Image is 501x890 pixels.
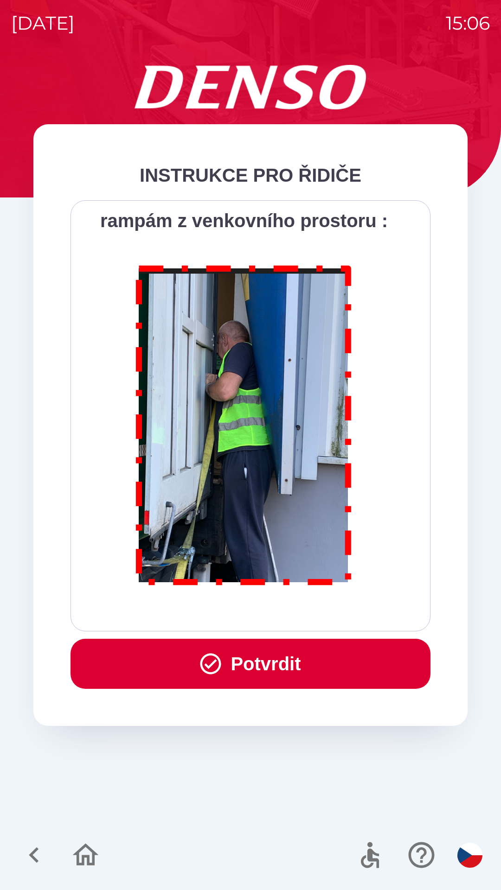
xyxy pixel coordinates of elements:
[71,639,430,689] button: Potvrdit
[457,843,482,868] img: cs flag
[446,9,490,37] p: 15:06
[71,161,430,189] div: INSTRUKCE PRO ŘIDIČE
[33,65,468,109] img: Logo
[125,253,363,594] img: M8MNayrTL6gAAAABJRU5ErkJggg==
[11,9,75,37] p: [DATE]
